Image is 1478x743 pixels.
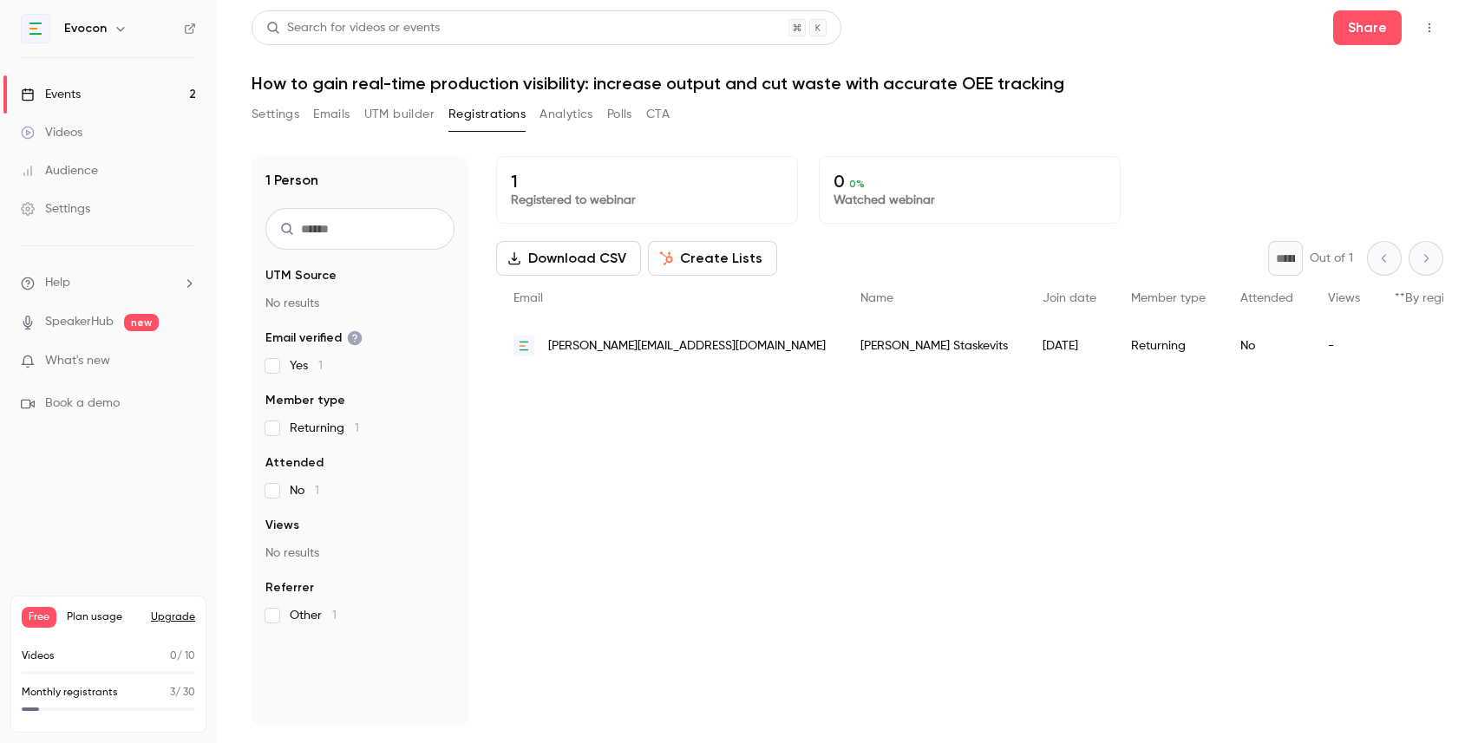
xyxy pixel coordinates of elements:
div: Audience [21,162,98,179]
div: [PERSON_NAME] Staskevits [843,322,1025,370]
div: Search for videos or events [266,19,440,37]
span: UTM Source [265,267,337,284]
span: What's new [45,352,110,370]
span: Attended [1240,292,1293,304]
span: Referrer [265,579,314,596]
p: Watched webinar [834,192,1106,209]
p: Videos [22,648,55,664]
div: [DATE] [1025,322,1114,370]
button: Polls [607,101,632,128]
button: Analytics [540,101,593,128]
p: Registered to webinar [511,192,783,209]
p: No results [265,544,455,562]
li: help-dropdown-opener [21,274,196,292]
img: Evocon [22,15,49,42]
h1: 1 Person [265,170,318,191]
span: Email [513,292,543,304]
span: Views [265,517,299,534]
span: 3 [170,688,175,698]
span: Views [1328,292,1360,304]
span: Join date [1043,292,1096,304]
div: Returning [1114,322,1223,370]
button: Registrations [448,101,526,128]
span: No [290,482,319,499]
img: evocon.com [513,336,534,356]
a: SpeakerHub [45,313,114,331]
span: Member type [265,392,345,409]
span: Book a demo [45,394,120,413]
span: 1 [318,360,323,372]
p: / 30 [170,685,195,701]
span: 1 [315,485,319,497]
section: facet-groups [265,267,455,624]
div: Settings [21,200,90,218]
span: [PERSON_NAME][EMAIL_ADDRESS][DOMAIN_NAME] [548,337,826,355]
span: 1 [355,422,359,434]
button: UTM builder [364,101,435,128]
div: No [1223,322,1311,370]
p: 1 [511,171,783,192]
span: 0 [170,651,177,662]
span: Returning [290,420,359,437]
span: new [124,314,159,331]
div: - [1311,322,1377,370]
span: Other [290,607,337,624]
h1: How to gain real-time production visibility: increase output and cut waste with accurate OEE trac... [252,73,1443,94]
button: CTA [646,101,670,128]
span: 1 [332,609,337,622]
button: Upgrade [151,610,195,624]
button: Download CSV [496,241,641,276]
span: Help [45,274,70,292]
button: Create Lists [648,241,777,276]
p: / 10 [170,648,195,664]
span: Plan usage [67,610,141,624]
p: Out of 1 [1310,250,1353,267]
button: Emails [313,101,350,128]
p: No results [265,295,455,312]
p: 0 [834,171,1106,192]
iframe: Noticeable Trigger [175,354,196,369]
span: Free [22,607,56,628]
div: Videos [21,124,82,141]
h6: Evocon [64,20,107,37]
span: 0 % [849,178,865,190]
span: Member type [1131,292,1206,304]
button: Settings [252,101,299,128]
div: Events [21,86,81,103]
p: Monthly registrants [22,685,118,701]
span: Yes [290,357,323,375]
span: Email verified [265,329,363,347]
span: Attended [265,454,324,472]
span: Name [860,292,893,304]
button: Share [1333,10,1402,45]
